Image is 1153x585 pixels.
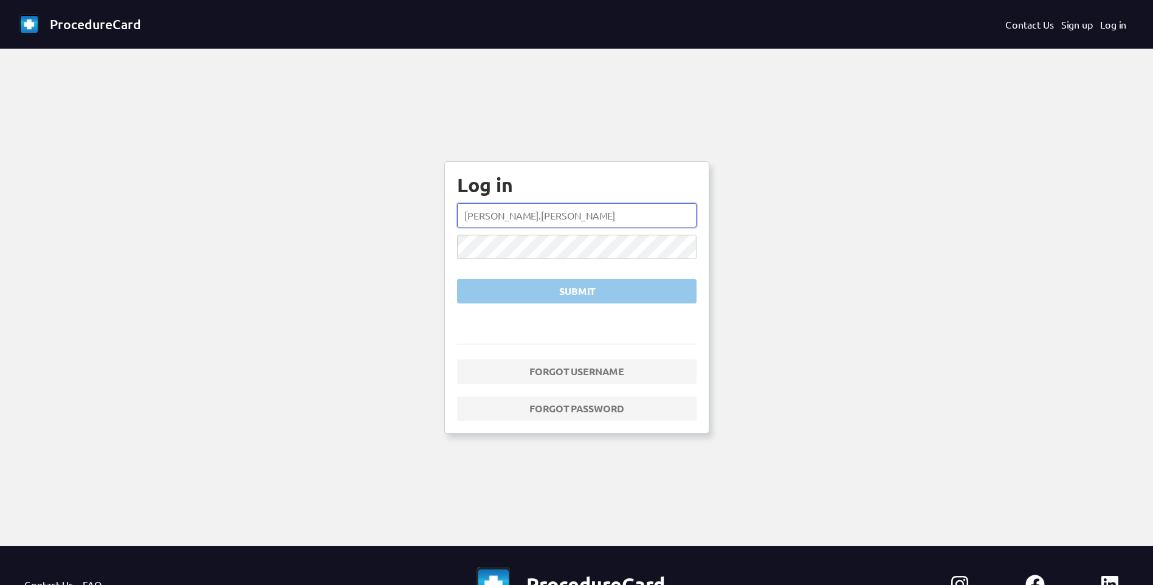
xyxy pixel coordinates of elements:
a: Forgot username [457,359,697,384]
div: Forgot username [467,364,686,379]
a: Forgot password [457,396,697,421]
a: Contact Us [1005,17,1054,32]
input: Username [457,203,697,227]
span: ProcedureCard [50,16,141,32]
button: Submit [457,279,697,303]
div: Submit [467,284,686,299]
div: Log in [457,174,697,196]
img: favicon-32x32.png [19,15,39,34]
a: Log in [1100,17,1126,32]
div: Forgot password [467,401,686,416]
a: Sign up [1061,17,1093,32]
